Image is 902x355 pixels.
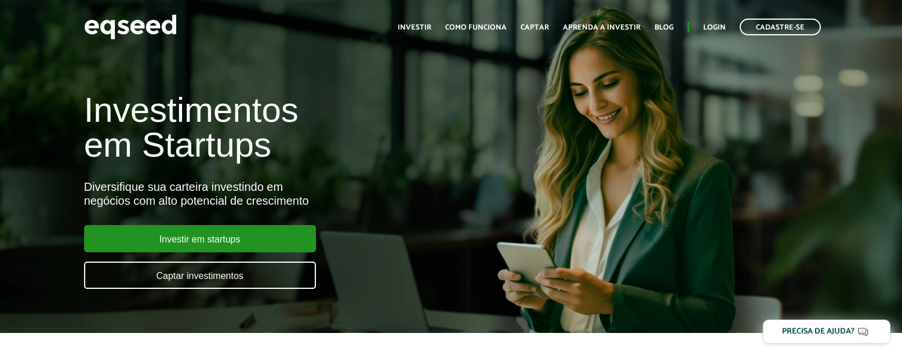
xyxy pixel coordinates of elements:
[740,19,821,35] a: Cadastre-se
[84,225,316,252] a: Investir em startups
[84,262,316,289] a: Captar investimentos
[563,24,641,31] a: Aprenda a investir
[84,93,518,162] h1: Investimentos em Startups
[445,24,507,31] a: Como funciona
[703,24,726,31] a: Login
[654,24,674,31] a: Blog
[84,180,518,208] div: Diversifique sua carteira investindo em negócios com alto potencial de crescimento
[84,12,177,42] img: EqSeed
[398,24,431,31] a: Investir
[521,24,549,31] a: Captar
